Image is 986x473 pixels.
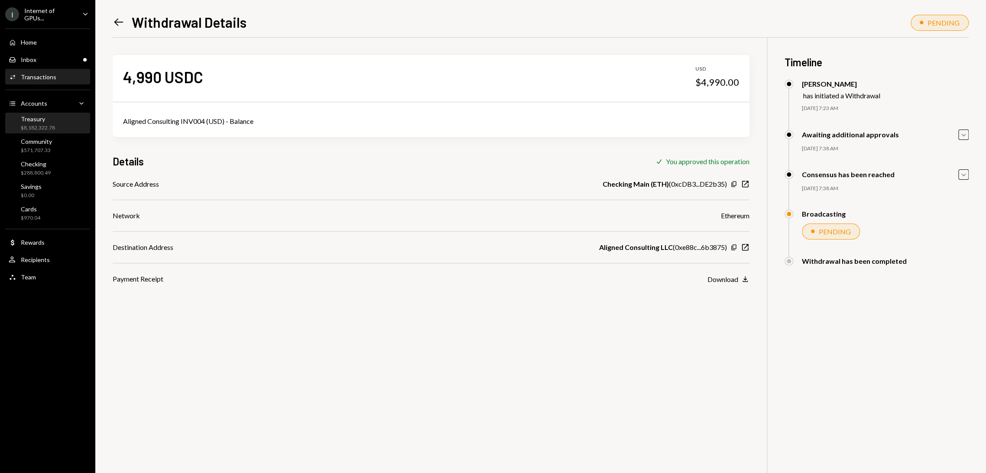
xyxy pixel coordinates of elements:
div: $8,182,322.78 [21,124,55,132]
div: Consensus has been reached [802,170,895,178]
div: USD [695,65,739,73]
div: PENDING [928,19,960,27]
h3: Details [113,154,144,168]
div: ( 0xe88c...6b3875 ) [599,242,727,253]
div: [DATE] 7:38 AM [802,145,969,152]
a: Cards$970.04 [5,203,90,224]
div: Accounts [21,100,47,107]
div: Aligned Consulting INV004 (USD) - Balance [123,116,739,126]
div: Rewards [21,239,45,246]
div: Network [113,211,140,221]
div: has initiated a Withdrawal [803,91,880,100]
div: Internet of GPUs... [24,7,75,22]
div: Savings [21,183,42,190]
div: $4,990.00 [695,76,739,88]
div: Awaiting additional approvals [802,130,899,139]
div: Download [707,275,738,283]
div: Inbox [21,56,36,63]
div: You approved this operation [666,157,749,165]
a: Accounts [5,95,90,111]
a: Recipients [5,252,90,267]
a: Team [5,269,90,285]
div: Source Address [113,179,159,189]
div: Checking [21,160,51,168]
div: 4,990 USDC [123,67,203,87]
a: Transactions [5,69,90,84]
a: Inbox [5,52,90,67]
div: Ethereum [721,211,749,221]
div: $571,707.33 [21,147,52,154]
div: [DATE] 7:38 AM [802,185,969,192]
a: Rewards [5,234,90,250]
div: Team [21,273,36,281]
div: I [5,7,19,21]
div: ( 0xcDB3...DE2b35 ) [603,179,727,189]
div: Destination Address [113,242,173,253]
div: Cards [21,205,40,213]
div: Treasury [21,115,55,123]
div: PENDING [819,227,851,236]
div: $0.00 [21,192,42,199]
div: [DATE] 7:23 AM [802,105,969,112]
a: Home [5,34,90,50]
b: Checking Main (ETH) [603,179,669,189]
a: Community$571,707.33 [5,135,90,156]
b: Aligned Consulting LLC [599,242,673,253]
div: $970.04 [21,214,40,222]
div: $288,800.49 [21,169,51,177]
button: Download [707,275,749,284]
h1: Withdrawal Details [132,13,246,31]
div: Community [21,138,52,145]
a: Treasury$8,182,322.78 [5,113,90,133]
div: Home [21,39,37,46]
div: [PERSON_NAME] [802,80,880,88]
h3: Timeline [785,55,969,69]
div: Transactions [21,73,56,81]
div: Payment Receipt [113,274,163,284]
div: Broadcasting [802,210,846,218]
div: Withdrawal has been completed [802,257,907,265]
a: Checking$288,800.49 [5,158,90,178]
div: Recipients [21,256,50,263]
a: Savings$0.00 [5,180,90,201]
